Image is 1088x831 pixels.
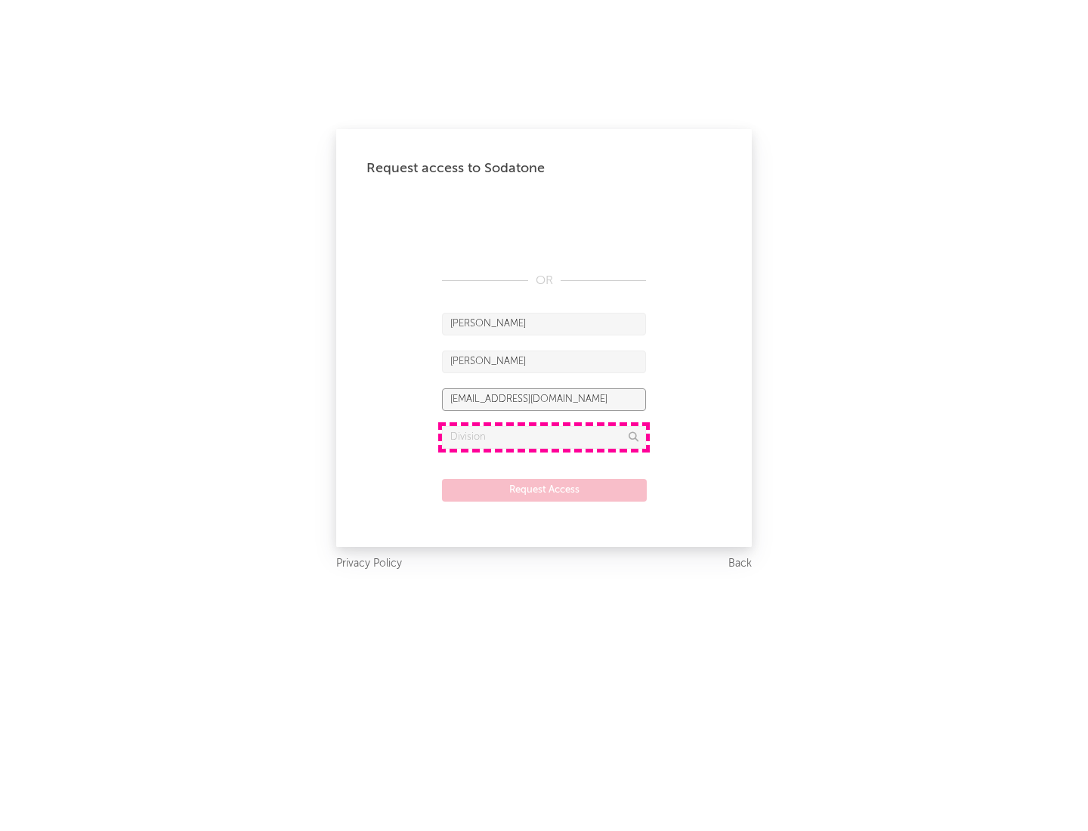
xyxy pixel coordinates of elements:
[442,426,646,449] input: Division
[442,272,646,290] div: OR
[366,159,722,178] div: Request access to Sodatone
[728,555,752,573] a: Back
[442,388,646,411] input: Email
[442,351,646,373] input: Last Name
[442,479,647,502] button: Request Access
[336,555,402,573] a: Privacy Policy
[442,313,646,335] input: First Name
